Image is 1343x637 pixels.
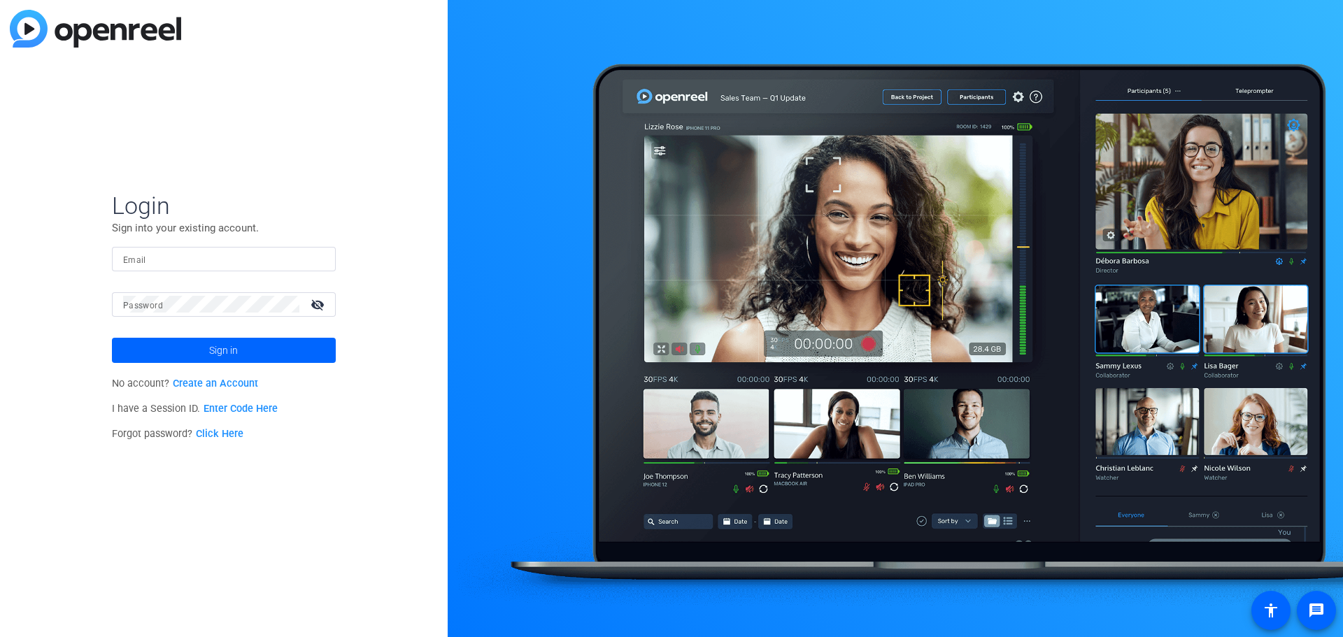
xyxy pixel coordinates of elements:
a: Create an Account [173,378,258,389]
span: Sign in [209,333,238,368]
a: Click Here [196,428,243,440]
span: Login [112,191,336,220]
span: No account? [112,378,258,389]
img: blue-gradient.svg [10,10,181,48]
span: Forgot password? [112,428,243,440]
button: Sign in [112,338,336,363]
a: Enter Code Here [204,403,278,415]
p: Sign into your existing account. [112,220,336,236]
mat-icon: visibility_off [302,294,336,315]
mat-label: Password [123,301,163,310]
mat-icon: accessibility [1263,602,1279,619]
mat-label: Email [123,255,146,265]
span: I have a Session ID. [112,403,278,415]
mat-icon: message [1308,602,1325,619]
input: Enter Email Address [123,250,325,267]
